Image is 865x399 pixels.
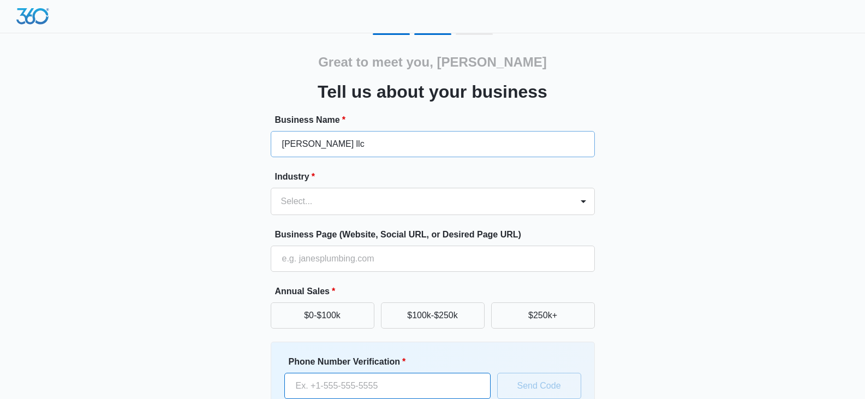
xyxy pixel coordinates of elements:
label: Annual Sales [275,285,599,298]
button: $0-$100k [271,302,374,329]
input: e.g. janesplumbing.com [271,246,595,272]
h2: Great to meet you, [PERSON_NAME] [318,52,547,72]
label: Phone Number Verification [289,355,495,368]
label: Business Page (Website, Social URL, or Desired Page URL) [275,228,599,241]
button: $250k+ [491,302,595,329]
label: Industry [275,170,599,183]
input: e.g. Jane's Plumbing [271,131,595,157]
input: Ex. +1-555-555-5555 [284,373,491,399]
button: $100k-$250k [381,302,485,329]
label: Business Name [275,114,599,127]
h3: Tell us about your business [318,79,547,105]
